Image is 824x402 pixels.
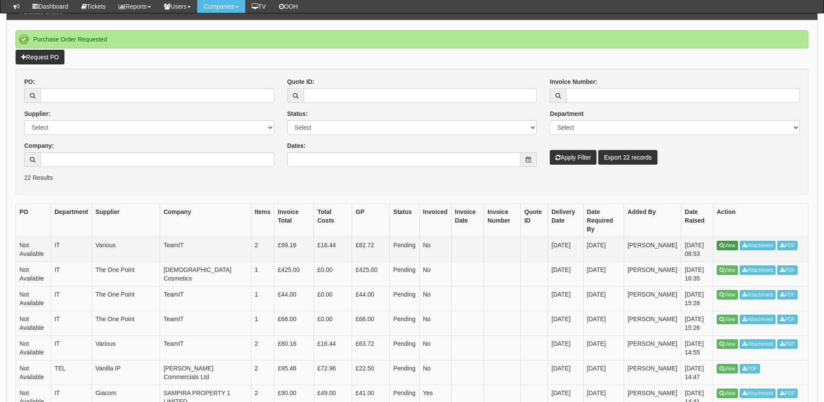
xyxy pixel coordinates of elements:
[681,286,713,311] td: [DATE] 15:28
[777,315,798,324] a: PDF
[16,311,51,335] td: Not Available
[777,241,798,250] a: PDF
[419,204,451,237] th: Invoiced
[352,286,390,311] td: £44.00
[274,335,314,360] td: £80.16
[287,77,314,86] label: Quote ID:
[390,335,419,360] td: Pending
[92,286,160,311] td: The One Point
[92,311,160,335] td: The One Point
[419,262,451,286] td: No
[274,311,314,335] td: £66.00
[713,204,808,237] th: Action
[274,262,314,286] td: £425.00
[548,237,584,262] td: [DATE]
[160,204,251,237] th: Company
[740,265,776,275] a: Attachment
[419,237,451,262] td: No
[24,77,35,86] label: PO:
[390,360,419,385] td: Pending
[274,360,314,385] td: £95.46
[583,335,624,360] td: [DATE]
[740,315,776,324] a: Attachment
[777,389,798,398] a: PDF
[740,339,776,349] a: Attachment
[484,204,520,237] th: Invoice Number
[314,204,352,237] th: Total Costs
[251,262,274,286] td: 1
[160,335,251,360] td: TeamIT
[717,241,738,250] a: View
[548,311,584,335] td: [DATE]
[352,360,390,385] td: £22.50
[681,335,713,360] td: [DATE] 14:55
[160,311,251,335] td: TeamIT
[681,360,713,385] td: [DATE] 14:47
[16,335,51,360] td: Not Available
[51,262,92,286] td: IT
[583,262,624,286] td: [DATE]
[251,311,274,335] td: 1
[314,286,352,311] td: £0.00
[681,262,713,286] td: [DATE] 16:35
[548,335,584,360] td: [DATE]
[160,286,251,311] td: TeamIT
[740,290,776,300] a: Attachment
[740,364,760,373] a: PDF
[624,360,681,385] td: [PERSON_NAME]
[419,286,451,311] td: No
[624,204,681,237] th: Added By
[583,237,624,262] td: [DATE]
[274,286,314,311] td: £44.00
[390,237,419,262] td: Pending
[390,204,419,237] th: Status
[24,173,800,182] p: 22 Results
[583,311,624,335] td: [DATE]
[681,311,713,335] td: [DATE] 15:26
[16,286,51,311] td: Not Available
[251,335,274,360] td: 2
[352,311,390,335] td: £66.00
[777,339,798,349] a: PDF
[160,237,251,262] td: TeamIT
[521,204,548,237] th: Quote ID
[548,262,584,286] td: [DATE]
[624,311,681,335] td: [PERSON_NAME]
[92,335,160,360] td: Various
[314,335,352,360] td: £16.44
[777,265,798,275] a: PDF
[16,237,51,262] td: Not Available
[717,315,738,324] a: View
[16,262,51,286] td: Not Available
[51,311,92,335] td: IT
[51,237,92,262] td: IT
[624,237,681,262] td: [PERSON_NAME]
[740,389,776,398] a: Attachment
[16,50,64,64] a: Request PO
[717,389,738,398] a: View
[598,150,657,165] a: Export 22 records
[550,77,597,86] label: Invoice Number:
[314,262,352,286] td: £0.00
[51,286,92,311] td: IT
[390,262,419,286] td: Pending
[451,204,484,237] th: Invoice Date
[624,286,681,311] td: [PERSON_NAME]
[550,109,584,118] label: Department
[251,204,274,237] th: Items
[624,335,681,360] td: [PERSON_NAME]
[314,311,352,335] td: £0.00
[550,150,596,165] button: Apply Filter
[314,360,352,385] td: £72.96
[717,364,738,373] a: View
[287,109,308,118] label: Status:
[717,290,738,300] a: View
[352,262,390,286] td: £425.00
[251,360,274,385] td: 2
[16,204,51,237] th: PO
[92,237,160,262] td: Various
[274,204,314,237] th: Invoice Total
[681,204,713,237] th: Date Raised
[583,204,624,237] th: Date Required By
[740,241,776,250] a: Attachment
